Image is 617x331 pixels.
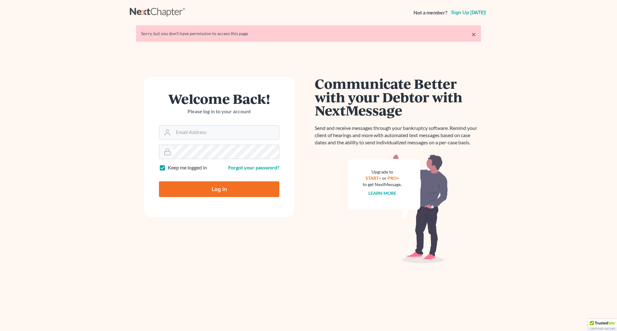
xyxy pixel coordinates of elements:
[159,181,279,197] input: Log In
[168,164,207,171] label: Keep me logged in
[173,125,279,139] input: Email Address
[228,164,279,170] a: Forgot your password?
[315,125,481,146] p: Send and receive messages through your bankruptcy software. Remind your client of hearings and mo...
[414,9,447,16] strong: Not a member?
[159,108,279,115] p: Please log in to your account
[368,190,396,196] a: Learn more
[366,175,381,181] a: START+
[450,10,487,15] a: Sign up [DATE]!
[315,77,481,117] h1: Communicate Better with your Debtor with NextMessage
[388,175,399,181] a: PRO+
[363,181,402,188] div: to get NextMessage.
[363,169,402,175] div: Upgrade to
[348,154,448,264] img: nextmessage_bg-59042aed3d76b12b5cd301f8e5b87938c9018125f34e5fa2b7a6b67550977c72.svg
[159,92,279,105] h1: Welcome Back!
[141,30,476,37] div: Sorry, but you don't have permission to access this page
[472,30,476,38] a: ×
[382,175,387,181] span: or
[588,319,617,331] div: TrustedSite Certified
